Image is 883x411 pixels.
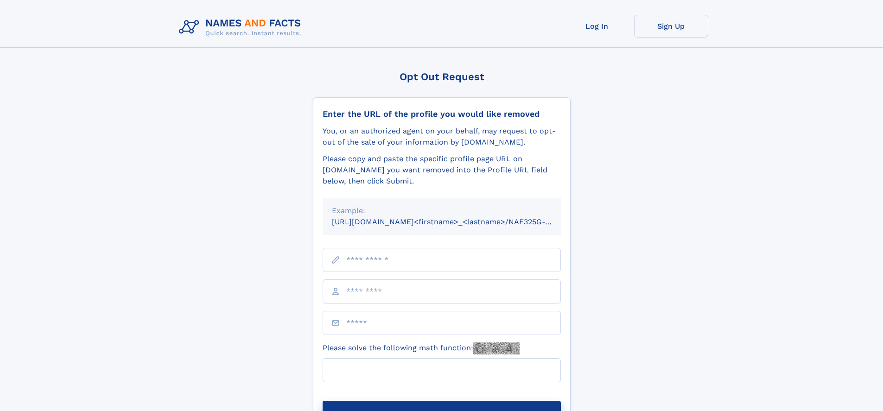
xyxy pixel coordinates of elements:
[175,15,309,40] img: Logo Names and Facts
[323,153,561,187] div: Please copy and paste the specific profile page URL on [DOMAIN_NAME] you want removed into the Pr...
[560,15,634,38] a: Log In
[332,205,552,216] div: Example:
[323,126,561,148] div: You, or an authorized agent on your behalf, may request to opt-out of the sale of your informatio...
[323,109,561,119] div: Enter the URL of the profile you would like removed
[634,15,708,38] a: Sign Up
[332,217,578,226] small: [URL][DOMAIN_NAME]<firstname>_<lastname>/NAF325G-xxxxxxxx
[323,342,520,354] label: Please solve the following math function:
[313,71,571,82] div: Opt Out Request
